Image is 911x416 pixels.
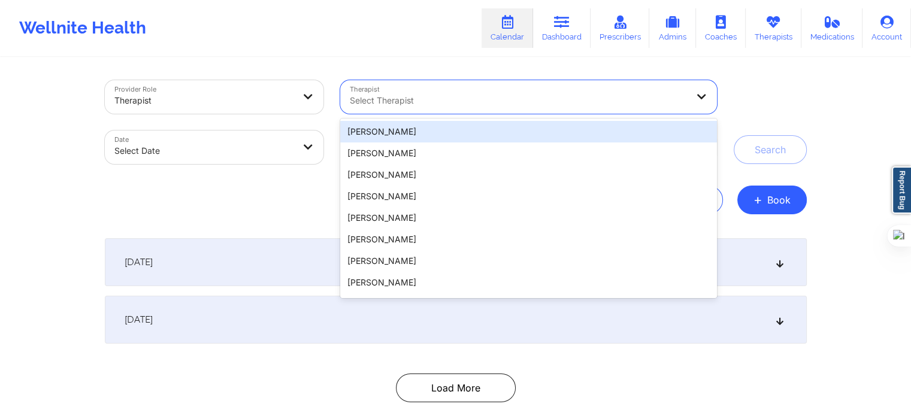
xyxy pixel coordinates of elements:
div: [PERSON_NAME] [340,250,716,272]
a: Admins [649,8,696,48]
span: [DATE] [125,314,153,326]
a: Account [862,8,911,48]
a: Coaches [696,8,746,48]
div: [PERSON_NAME] [340,164,716,186]
div: [PERSON_NAME] [340,293,716,315]
div: [PERSON_NAME] [340,121,716,142]
button: Search [734,135,807,164]
span: [DATE] [125,256,153,268]
div: [PERSON_NAME] [340,229,716,250]
a: Calendar [482,8,533,48]
div: [PERSON_NAME] [340,142,716,164]
a: Report Bug [892,166,911,214]
div: [PERSON_NAME] [340,186,716,207]
a: Prescribers [591,8,650,48]
div: [PERSON_NAME] [340,207,716,229]
span: + [753,196,762,203]
button: Load More [396,374,516,402]
div: Therapist [114,87,294,114]
div: Select Date [114,138,294,164]
a: Medications [801,8,863,48]
a: Dashboard [533,8,591,48]
button: +Book [737,186,807,214]
div: [PERSON_NAME] [340,272,716,293]
a: Therapists [746,8,801,48]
